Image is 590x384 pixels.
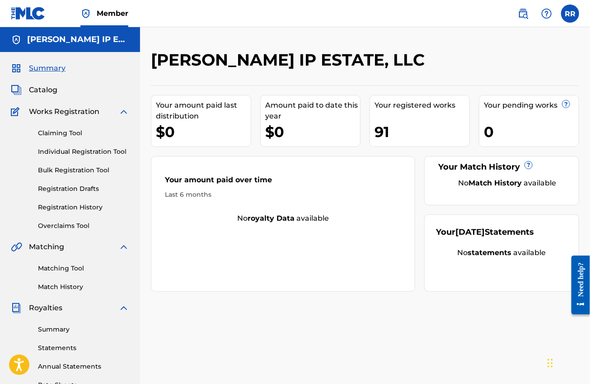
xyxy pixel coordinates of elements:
h2: [PERSON_NAME] IP ESTATE, LLC [151,50,429,70]
img: search [518,8,529,19]
span: [DATE] [455,227,485,237]
a: CatalogCatalog [11,85,57,95]
span: Member [97,8,128,19]
span: ? [525,161,532,169]
img: help [541,8,552,19]
div: Drag [548,350,553,377]
div: Your Match History [436,161,567,173]
span: ? [562,100,570,108]
a: Annual Statements [38,362,129,371]
a: Bulk Registration Tool [38,166,129,175]
span: Summary [29,63,66,74]
span: Works Registration [29,106,99,117]
strong: statements [468,248,512,257]
a: Registration History [38,203,129,212]
div: Help [538,5,556,23]
div: Your registered works [375,100,469,111]
div: 0 [484,122,579,142]
img: Royalties [11,303,22,313]
img: Matching [11,242,22,252]
a: Overclaims Tool [38,221,129,231]
div: 91 [375,122,469,142]
img: Top Rightsholder [80,8,91,19]
a: Summary [38,325,129,334]
div: $0 [265,122,360,142]
strong: royalty data [248,214,295,223]
a: Claiming Tool [38,128,129,138]
iframe: Resource Center [565,249,590,322]
a: Matching Tool [38,264,129,273]
a: Registration Drafts [38,184,129,194]
div: Amount paid to date this year [265,100,360,122]
div: No available [436,247,567,258]
div: Last 6 months [165,190,401,199]
div: User Menu [561,5,579,23]
span: Catalog [29,85,57,95]
a: Public Search [514,5,532,23]
img: expand [118,106,129,117]
a: Match History [38,282,129,292]
span: Matching [29,242,64,252]
div: No available [151,213,415,224]
img: MLC Logo [11,7,46,20]
img: Accounts [11,34,22,45]
div: $0 [156,122,251,142]
img: expand [118,242,129,252]
img: Summary [11,63,22,74]
div: Your Statements [436,226,534,238]
div: Your amount paid over time [165,175,401,190]
a: Individual Registration Tool [38,147,129,156]
img: Catalog [11,85,22,95]
div: Your pending works [484,100,579,111]
span: Royalties [29,303,62,313]
a: SummarySummary [11,63,66,74]
iframe: Chat Widget [545,341,590,384]
h5: DEAN REED IP ESTATE, LLC [27,34,129,45]
img: expand [118,303,129,313]
strong: Match History [469,179,522,187]
div: Your amount paid last distribution [156,100,251,122]
img: Works Registration [11,106,23,117]
div: No available [447,178,567,189]
a: Statements [38,343,129,353]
